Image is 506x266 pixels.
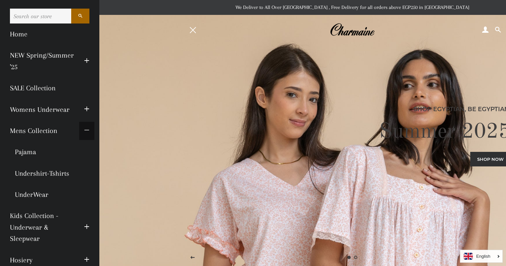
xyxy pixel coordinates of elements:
[346,254,352,261] a: Slide 1, current
[476,254,490,258] i: English
[5,45,79,77] a: NEW Spring/Summer '25
[5,99,79,120] a: Womens Underwear
[352,254,359,261] a: Load slide 2
[5,77,94,99] a: SALE Collection
[184,249,201,266] button: Previous slide
[5,23,94,45] a: Home
[330,22,375,37] img: Charmaine Egypt
[5,205,79,249] a: Kids Collection - Underwear & Sleepwear
[5,163,94,184] a: Undershirt-Tshirts
[5,184,94,205] a: UnderWear
[5,141,94,162] a: Pajama
[10,9,71,23] input: Search our store
[464,253,499,260] a: English
[5,120,79,141] a: Mens Collection
[5,141,94,205] ul: Mens Collection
